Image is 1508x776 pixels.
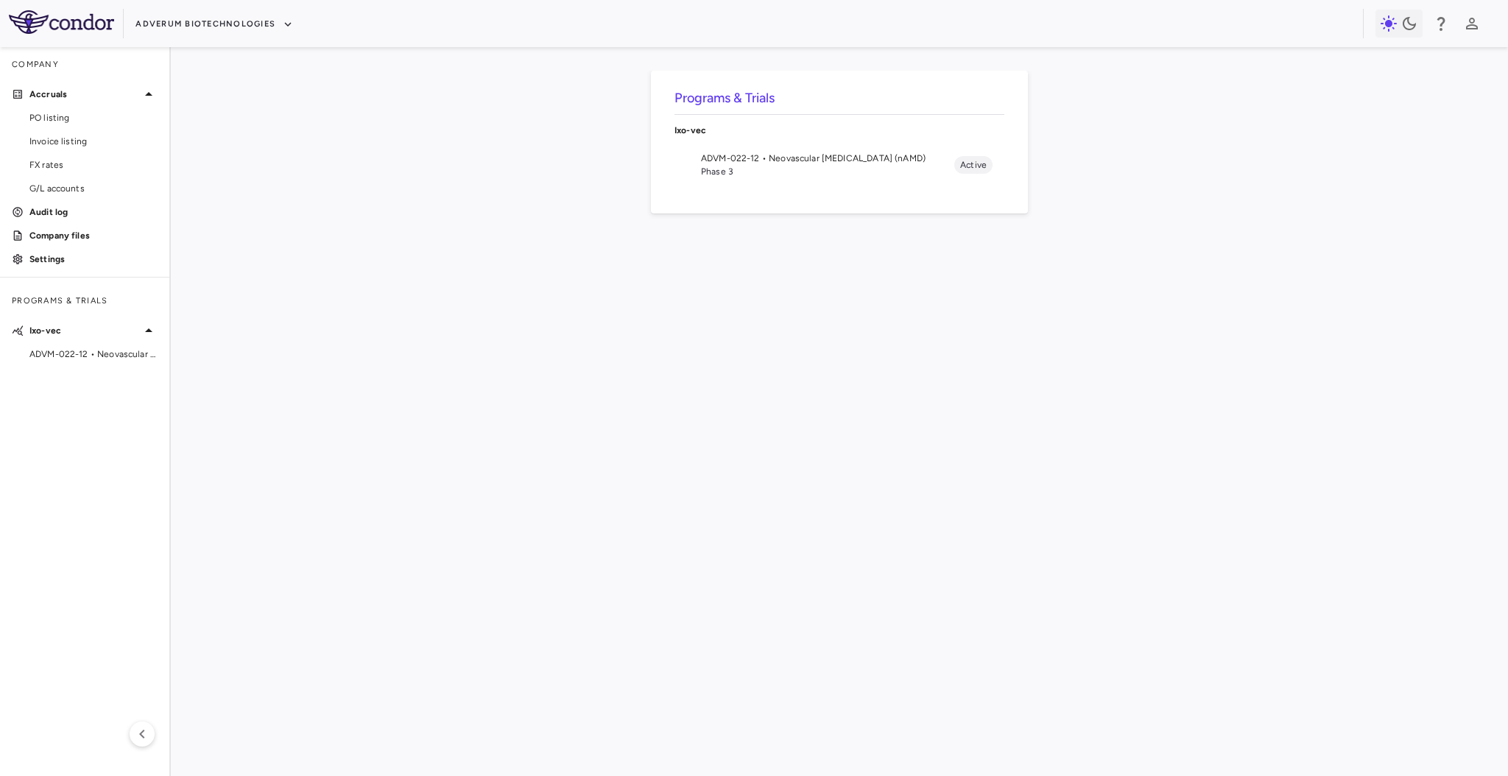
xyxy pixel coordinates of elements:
[9,10,114,34] img: logo-full-SnFGN8VE.png
[29,158,158,172] span: FX rates
[29,229,158,242] p: Company files
[29,135,158,148] span: Invoice listing
[674,124,1004,137] p: Ixo-vec
[29,205,158,219] p: Audit log
[674,146,1004,184] li: ADVM-022-12 • Neovascular [MEDICAL_DATA] (nAMD)Phase 3Active
[674,88,1004,108] h6: Programs & Trials
[29,88,140,101] p: Accruals
[29,348,158,361] span: ADVM-022-12 • Neovascular [MEDICAL_DATA] (nAMD)
[701,165,954,178] span: Phase 3
[135,13,293,36] button: Adverum Biotechnologies
[29,324,140,337] p: Ixo-vec
[29,182,158,195] span: G/L accounts
[701,152,954,165] span: ADVM-022-12 • Neovascular [MEDICAL_DATA] (nAMD)
[954,158,993,172] span: Active
[674,115,1004,146] div: Ixo-vec
[29,111,158,124] span: PO listing
[29,253,158,266] p: Settings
